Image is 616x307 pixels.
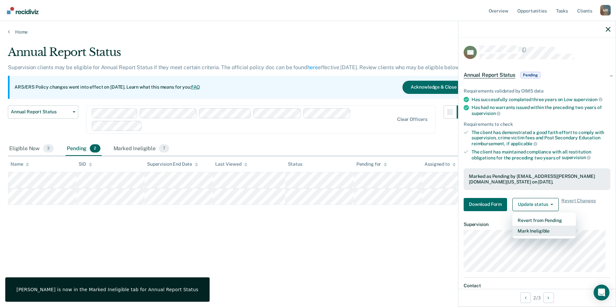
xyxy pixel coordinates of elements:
[600,5,611,15] button: Profile dropdown button
[112,142,171,156] div: Marked Ineligible
[397,117,427,122] div: Clear officers
[43,144,54,153] span: 3
[215,161,247,167] div: Last Viewed
[402,81,465,94] button: Acknowledge & Close
[600,5,611,15] div: M R
[458,65,616,86] div: Annual Report StatusPending
[464,198,507,211] button: Download Form
[159,144,169,153] span: 7
[8,64,460,70] p: Supervision clients may be eligible for Annual Report Status if they meet certain criteria. The o...
[472,111,500,116] span: supervision
[521,72,540,78] span: Pending
[11,161,29,167] div: Name
[469,174,605,185] div: Marked as Pending by [EMAIL_ADDRESS][PERSON_NAME][DOMAIN_NAME][US_STATE] on [DATE].
[464,72,515,78] span: Annual Report Status
[65,142,101,156] div: Pending
[594,285,609,300] div: Open Intercom Messenger
[472,149,610,160] div: The client has maintained compliance with all restitution obligations for the preceding two years of
[464,122,610,127] div: Requirements to check
[424,161,455,167] div: Assigned to
[14,84,200,91] p: ARS/ERS Policy changes went into effect on [DATE]. Learn what this means for you:
[307,64,318,70] a: here
[288,161,302,167] div: Status
[512,198,559,211] button: Update status
[574,97,603,102] span: supervision
[7,7,38,14] img: Recidiviz
[90,144,100,153] span: 2
[472,105,610,116] div: Has had no warrants issued within the preceding two years of
[512,215,576,226] button: Revert from Pending
[472,97,610,102] div: Has successfully completed three years on Low
[543,293,554,303] button: Next Opportunity
[520,293,531,303] button: Previous Opportunity
[562,155,591,160] span: supervision
[16,287,198,293] div: [PERSON_NAME] is now in the Marked Ineligible tab for Annual Report Status
[8,45,470,64] div: Annual Report Status
[561,198,596,211] span: Revert Changes
[191,84,200,90] a: FAQ
[512,226,576,236] button: Mark Ineligible
[464,222,610,227] dt: Supervision
[147,161,198,167] div: Supervision End Date
[8,29,608,35] a: Home
[8,142,55,156] div: Eligible Now
[356,161,387,167] div: Pending for
[79,161,92,167] div: SID
[464,198,510,211] a: Navigate to form link
[458,289,616,306] div: 2 / 3
[472,130,610,147] div: The client has demonstrated a good faith effort to comply with supervision, crime victim fees and...
[511,141,537,146] span: applicable
[464,88,610,94] div: Requirements validated by OIMS data
[464,283,610,289] dt: Contact
[11,109,70,115] span: Annual Report Status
